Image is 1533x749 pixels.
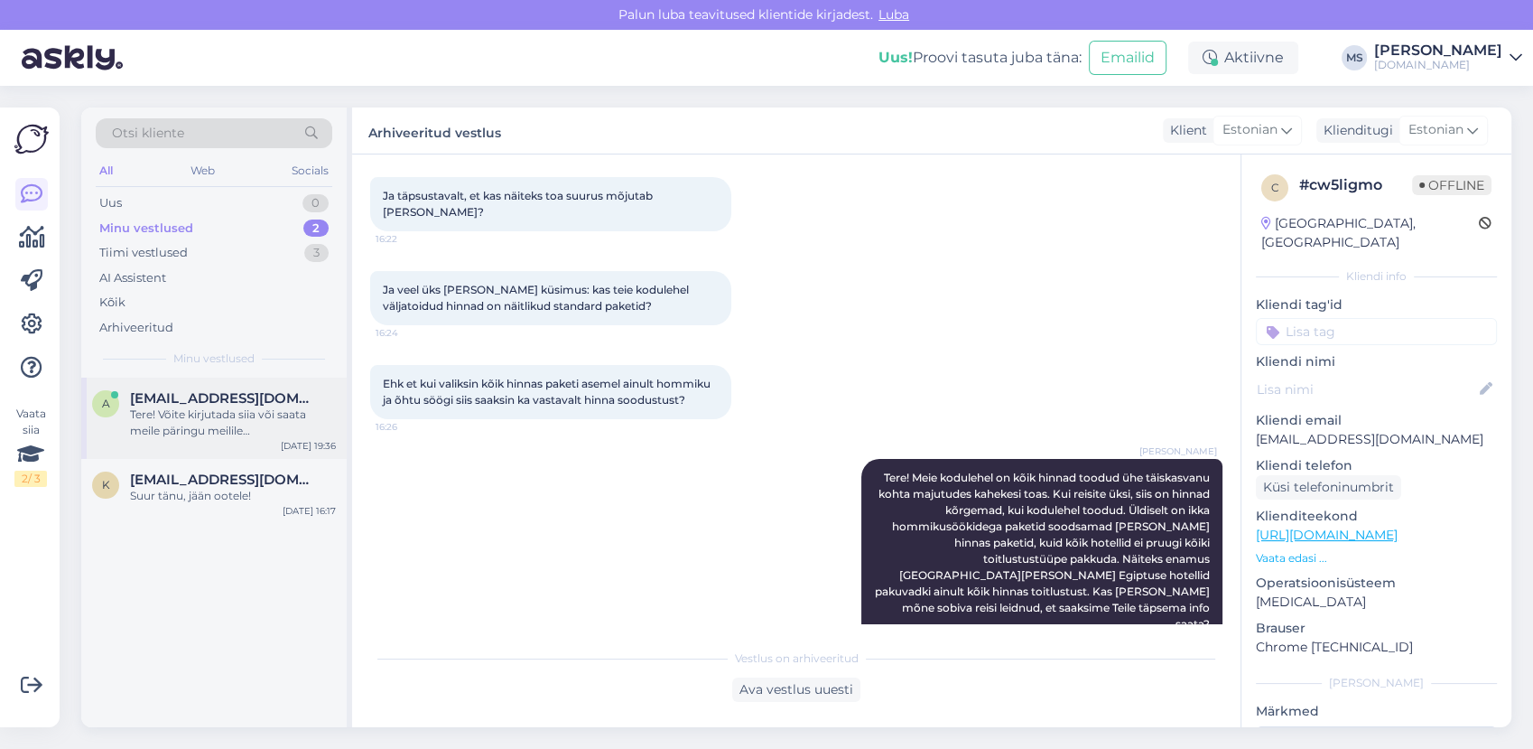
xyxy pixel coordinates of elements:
span: Luba [873,6,915,23]
div: Web [187,159,218,183]
div: Tiimi vestlused [99,244,188,262]
p: Vaata edasi ... [1256,550,1497,566]
div: Tere! Võite kirjutada siia või saata meile päringu meilile [EMAIL_ADDRESS][DOMAIN_NAME]. [130,407,336,439]
a: [URL][DOMAIN_NAME] [1256,527,1398,543]
div: Kliendi info [1256,268,1497,285]
div: 0 [302,194,329,212]
span: Offline [1412,175,1491,195]
input: Lisa nimi [1257,379,1476,399]
button: Emailid [1089,41,1166,75]
div: 3 [304,244,329,262]
span: [PERSON_NAME] [1139,445,1217,458]
p: Kliendi email [1256,411,1497,430]
div: Socials [288,159,332,183]
div: [DOMAIN_NAME] [1374,58,1502,72]
div: # cw5ligmo [1299,174,1412,196]
span: Tere! Meie kodulehel on kõik hinnad toodud ühe täiskasvanu kohta majutudes kahekesi toas. Kui rei... [875,471,1212,631]
label: Arhiveeritud vestlus [368,118,501,143]
div: [DATE] 19:36 [281,439,336,453]
p: Kliendi telefon [1256,456,1497,475]
span: Minu vestlused [173,351,255,367]
input: Lisa tag [1256,318,1497,345]
div: All [96,159,116,183]
span: Ja täpsustavalt, et kas näiteks toa suurus mõjutab [PERSON_NAME]? [383,189,655,219]
span: Otsi kliente [112,124,184,143]
span: Vestlus on arhiveeritud [735,651,859,667]
p: Märkmed [1256,702,1497,721]
span: 16:26 [376,420,443,434]
div: Küsi telefoninumbrit [1256,475,1401,500]
span: karina.hartokainen@gmail.com [130,472,318,488]
div: Suur tänu, jään ootele! [130,488,336,504]
span: Estonian [1222,120,1277,140]
div: Proovi tasuta juba täna: [878,47,1082,69]
p: Operatsioonisüsteem [1256,574,1497,593]
b: Uus! [878,49,913,66]
a: [PERSON_NAME][DOMAIN_NAME] [1374,43,1522,72]
p: Brauser [1256,619,1497,638]
div: [PERSON_NAME] [1374,43,1502,58]
div: Kõik [99,294,125,312]
span: 16:22 [376,232,443,246]
div: Minu vestlused [99,220,193,238]
div: Klienditugi [1316,121,1393,140]
span: a [102,397,110,410]
img: Askly Logo [14,122,49,156]
div: 2 [303,220,329,238]
div: Ava vestlus uuesti [732,678,860,702]
div: [DATE] 16:17 [283,504,336,518]
span: c [1271,181,1279,194]
div: Klient [1163,121,1207,140]
p: Chrome [TECHNICAL_ID] [1256,638,1497,657]
div: Aktiivne [1188,42,1298,74]
span: Ja veel üks [PERSON_NAME] küsimus: kas teie kodulehel väljatoidud hinnad on näitlikud standard pa... [383,283,692,313]
p: [EMAIL_ADDRESS][DOMAIN_NAME] [1256,430,1497,449]
p: Kliendi nimi [1256,352,1497,371]
div: [GEOGRAPHIC_DATA], [GEOGRAPHIC_DATA] [1261,214,1479,252]
div: Uus [99,194,122,212]
span: anneli.veinberg17@gmail.com [130,390,318,407]
p: Kliendi tag'id [1256,295,1497,314]
div: Arhiveeritud [99,319,173,337]
div: 2 / 3 [14,471,47,487]
div: Vaata siia [14,406,47,487]
span: Estonian [1408,120,1463,140]
span: k [102,478,110,492]
div: MS [1342,45,1367,70]
p: Klienditeekond [1256,507,1497,526]
span: 16:24 [376,326,443,340]
div: AI Assistent [99,269,166,287]
div: [PERSON_NAME] [1256,675,1497,691]
span: Ehk et kui valiksin kõik hinnas paketi asemel ainult hommiku ja õhtu söögi siis saaksin ka vastav... [383,377,713,407]
p: [MEDICAL_DATA] [1256,593,1497,612]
